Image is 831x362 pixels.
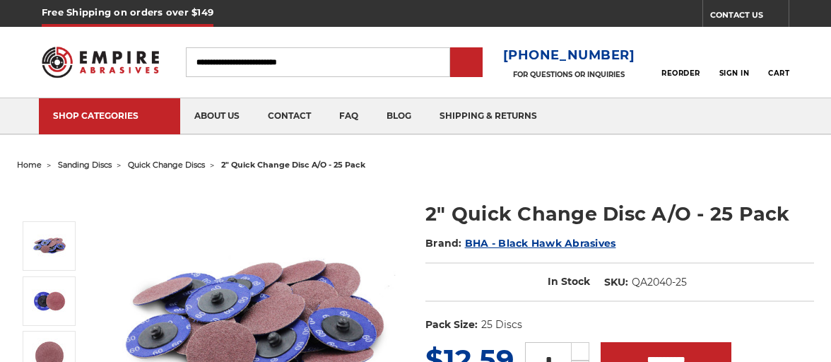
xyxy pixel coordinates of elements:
[372,98,425,134] a: blog
[53,110,166,121] div: SHOP CATEGORIES
[768,69,789,78] span: Cart
[34,191,68,221] button: Previous
[180,98,254,134] a: about us
[32,284,67,319] img: BHA 60 grit 2-inch quick change sanding disc for rapid material removal
[58,160,112,170] a: sanding discs
[425,237,462,250] span: Brand:
[425,98,551,134] a: shipping & returns
[17,160,42,170] a: home
[710,7,789,27] a: CONTACT US
[768,47,789,78] a: Cart
[481,317,522,332] dd: 25 Discs
[128,160,205,170] a: quick change discs
[465,237,616,250] a: BHA - Black Hawk Abrasives
[452,49,481,77] input: Submit
[661,47,700,77] a: Reorder
[632,275,687,290] dd: QA2040-25
[548,275,590,288] span: In Stock
[254,98,325,134] a: contact
[503,70,635,79] p: FOR QUESTIONS OR INQUIRIES
[604,275,628,290] dt: SKU:
[425,317,478,332] dt: Pack Size:
[32,228,67,264] img: 2 inch red aluminum oxide quick change sanding discs for metalwork
[221,160,365,170] span: 2" quick change disc a/o - 25 pack
[425,200,814,228] h1: 2" Quick Change Disc A/O - 25 Pack
[503,45,635,66] a: [PHONE_NUMBER]
[719,69,750,78] span: Sign In
[661,69,700,78] span: Reorder
[42,39,159,85] img: Empire Abrasives
[325,98,372,134] a: faq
